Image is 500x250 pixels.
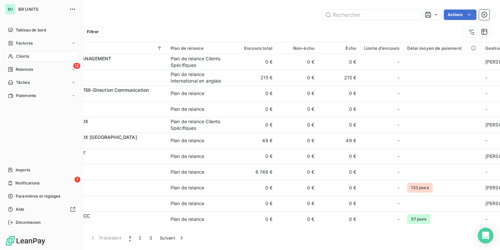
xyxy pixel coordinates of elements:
[397,184,399,191] span: -
[276,148,318,164] td: 0 €
[235,101,276,117] td: 0 €
[5,4,16,14] div: BU
[235,196,276,211] td: 0 €
[171,216,204,222] div: Plan de relance
[407,46,477,51] div: Délai moyen de paiement
[235,86,276,101] td: 0 €
[322,10,420,20] input: Rechercher
[485,106,487,112] span: -
[18,7,65,12] span: BR UNITS
[322,46,356,51] div: Échu
[318,86,360,101] td: 0 €
[45,78,163,84] span: 1257258
[276,211,318,227] td: 0 €
[276,196,318,211] td: 0 €
[276,86,318,101] td: 0 €
[407,214,430,224] span: 57 jours
[235,211,276,227] td: 0 €
[45,109,163,116] span: 1256822
[485,75,487,80] span: -
[276,133,318,148] td: 0 €
[5,38,78,48] a: Factures
[485,169,487,175] span: -
[5,77,78,88] a: Tâches
[276,117,318,133] td: 0 €
[235,54,276,70] td: 0 €
[318,180,360,196] td: 0 €
[235,180,276,196] td: 0 €
[171,106,204,112] div: Plan de relance
[485,216,487,222] span: -
[318,164,360,180] td: 0 €
[478,228,493,243] div: Open Intercom Messenger
[45,62,163,68] span: 1257001
[5,236,46,246] img: Logo LeanPay
[318,211,360,227] td: 0 €
[485,138,487,143] span: -
[318,148,360,164] td: 0 €
[171,55,231,68] div: Plan de relance Clients Spécifiques
[16,206,25,212] span: Aide
[397,106,399,112] span: -
[73,27,103,37] button: Filtrer
[235,148,276,164] td: 0 €
[171,90,204,97] div: Plan de relance
[318,101,360,117] td: 0 €
[86,231,125,245] button: Précédent
[171,169,204,175] div: Plan de relance
[397,169,399,175] span: -
[397,200,399,207] span: -
[276,54,318,70] td: 0 €
[16,220,41,225] span: Déconnexion
[364,46,399,51] div: Limite d’encours
[318,117,360,133] td: 0 €
[318,70,360,86] td: 215 €
[5,191,78,202] a: Paramètres et réglages
[45,172,163,179] span: 1256437
[5,51,78,62] a: Clients
[45,219,163,226] span: 1257201
[171,137,204,144] div: Plan de relance
[73,63,80,69] span: 12
[5,90,78,101] a: Paiements
[16,67,33,72] span: Relances
[15,180,40,186] span: Notifications
[397,216,399,222] span: -
[45,203,163,210] span: 1257176
[45,156,163,163] span: 1257194
[75,177,80,183] span: 1
[5,165,78,175] a: Imports
[276,101,318,117] td: 0 €
[276,70,318,86] td: 0 €
[239,46,273,51] div: Encours total
[171,118,231,131] div: Plan de relance Clients Spécifiques
[45,141,163,147] span: 1257149
[5,25,78,35] a: Tableau de bord
[16,40,33,46] span: Factures
[235,117,276,133] td: 0 €
[171,153,204,160] div: Plan de relance
[135,231,145,245] button: 2
[45,93,163,100] span: 1257040
[171,71,231,84] div: Plan de relance International en anglais
[45,134,137,140] span: AGENCE NOVABOX [GEOGRAPHIC_DATA]
[125,231,135,245] button: 1
[16,93,36,99] span: Paiements
[318,196,360,211] td: 0 €
[45,87,149,93] span: ACTUAL-group-S158-Direction Communication
[16,193,60,199] span: Paramètres et réglages
[318,54,360,70] td: 0 €
[397,59,399,65] span: -
[45,188,163,194] span: 1256982
[45,125,163,131] span: 1256123
[129,235,131,241] span: 1
[235,70,276,86] td: 215 €
[16,53,29,59] span: Clients
[235,164,276,180] td: 6 746 €
[156,231,189,245] button: Suivant
[397,153,399,160] span: -
[397,122,399,128] span: -
[444,10,476,20] button: Actions
[407,183,432,193] span: 133 jours
[5,204,78,215] a: Aide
